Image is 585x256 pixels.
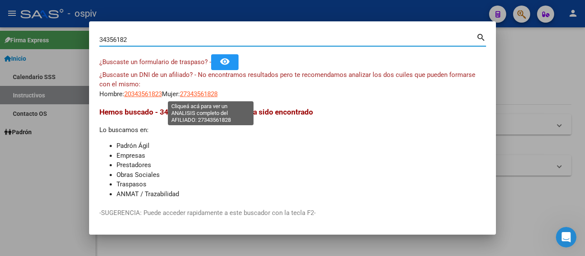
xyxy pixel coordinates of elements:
[116,170,486,180] li: Obras Sociales
[124,90,162,98] span: 20343561823
[99,70,486,99] div: Hombre: Mujer:
[116,179,486,189] li: Traspasos
[99,58,211,66] span: ¿Buscaste un formulario de traspaso? -
[116,189,486,199] li: ANMAT / Trazabilidad
[99,106,486,209] div: Lo buscamos en:
[116,141,486,151] li: Padrón Ágil
[116,160,486,170] li: Prestadores
[99,208,486,218] p: -SUGERENCIA: Puede acceder rapidamente a este buscador con la tecla F2-
[99,71,475,88] span: ¿Buscaste un DNI de un afiliado? - No encontramos resultados pero te recomendamos analizar los do...
[99,108,313,116] span: Hemos buscado - 34356182 - y el mismo no ha sido encontrado
[556,227,576,247] iframe: Intercom live chat
[220,56,230,67] mat-icon: remove_red_eye
[116,151,486,161] li: Empresas
[180,90,218,98] span: 27343561828
[476,32,486,42] mat-icon: search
